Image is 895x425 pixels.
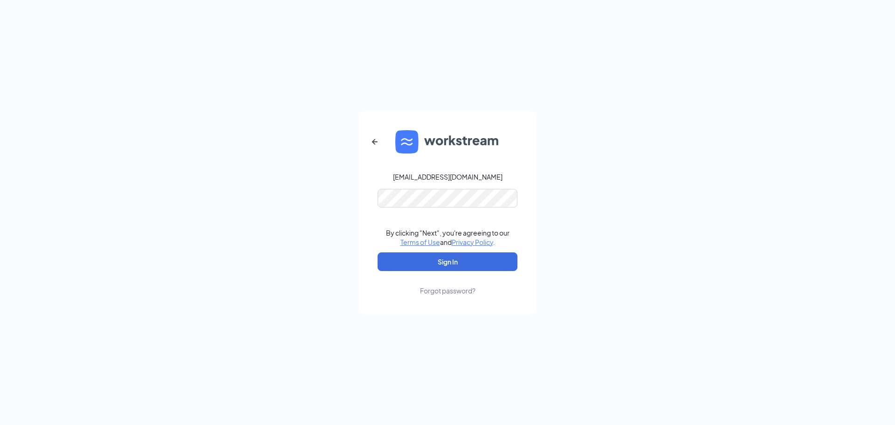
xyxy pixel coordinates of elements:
[386,228,509,247] div: By clicking "Next", you're agreeing to our and .
[452,238,493,246] a: Privacy Policy
[364,131,386,153] button: ArrowLeftNew
[393,172,503,181] div: [EMAIL_ADDRESS][DOMAIN_NAME]
[378,252,517,271] button: Sign In
[420,286,475,295] div: Forgot password?
[369,136,380,147] svg: ArrowLeftNew
[420,271,475,295] a: Forgot password?
[395,130,500,153] img: WS logo and Workstream text
[400,238,440,246] a: Terms of Use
